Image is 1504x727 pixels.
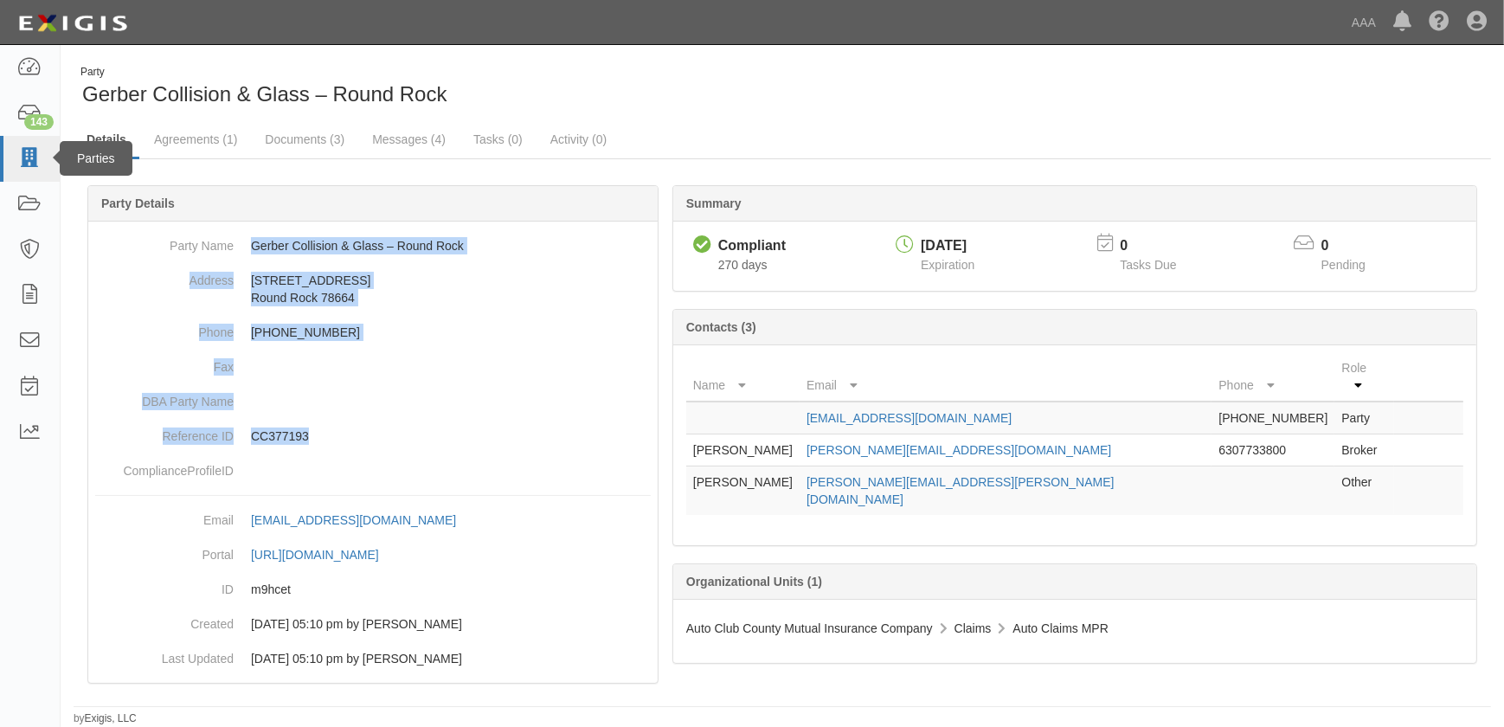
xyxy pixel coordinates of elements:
dd: m9hcet [95,572,651,607]
dt: Created [95,607,234,633]
span: Auto Claims MPR [1012,621,1108,635]
td: Broker [1334,434,1394,466]
a: Tasks (0) [460,122,536,157]
div: Compliant [718,236,786,256]
dd: 12/10/2024 05:10 pm by Benjamin Tully [95,607,651,641]
th: Email [800,352,1212,402]
dd: 12/10/2024 05:10 pm by Benjamin Tully [95,641,651,676]
span: Since 12/13/2024 [718,258,768,272]
a: Documents (3) [252,122,357,157]
a: AAA [1343,5,1385,40]
img: logo-5460c22ac91f19d4615b14bd174203de0afe785f0fc80cf4dbbc73dc1793850b.png [13,8,132,39]
th: Phone [1212,352,1334,402]
b: Contacts (3) [686,320,756,334]
dt: Reference ID [95,419,234,445]
dt: ID [95,572,234,598]
i: Compliant [693,236,711,254]
a: Agreements (1) [141,122,250,157]
b: Organizational Units (1) [686,575,822,589]
small: by [74,711,137,726]
th: Role [1334,352,1394,402]
dt: Address [95,263,234,289]
div: Parties [60,141,132,176]
th: Name [686,352,800,402]
a: [URL][DOMAIN_NAME] [251,548,398,562]
dt: Party Name [95,228,234,254]
td: Other [1334,466,1394,516]
dt: Last Updated [95,641,234,667]
span: Gerber Collision & Glass – Round Rock [82,82,447,106]
a: Activity (0) [537,122,620,157]
i: Help Center - Complianz [1429,12,1449,33]
a: Details [74,122,139,159]
dd: [PHONE_NUMBER] [95,315,651,350]
dt: DBA Party Name [95,384,234,410]
td: 6307733800 [1212,434,1334,466]
td: [PERSON_NAME] [686,466,800,516]
div: Party [80,65,447,80]
span: Tasks Due [1120,258,1176,272]
div: Gerber Collision & Glass – Round Rock [74,65,769,109]
dt: Portal [95,537,234,563]
dt: ComplianceProfileID [95,454,234,479]
p: 0 [1120,236,1198,256]
dt: Phone [95,315,234,341]
a: [PERSON_NAME][EMAIL_ADDRESS][PERSON_NAME][DOMAIN_NAME] [807,475,1115,506]
dt: Fax [95,350,234,376]
td: [PERSON_NAME] [686,434,800,466]
div: [EMAIL_ADDRESS][DOMAIN_NAME] [251,511,456,529]
a: [EMAIL_ADDRESS][DOMAIN_NAME] [251,513,475,527]
span: Expiration [921,258,974,272]
p: CC377193 [251,428,651,445]
a: [EMAIL_ADDRESS][DOMAIN_NAME] [807,411,1012,425]
span: Auto Club County Mutual Insurance Company [686,621,933,635]
td: [PHONE_NUMBER] [1212,402,1334,434]
dd: Gerber Collision & Glass – Round Rock [95,228,651,263]
td: Party [1334,402,1394,434]
span: Pending [1321,258,1366,272]
dt: Email [95,503,234,529]
b: Summary [686,196,742,210]
span: Claims [954,621,992,635]
p: 0 [1321,236,1387,256]
div: [DATE] [921,236,974,256]
a: Exigis, LLC [85,712,137,724]
dd: [STREET_ADDRESS] Round Rock 78664 [95,263,651,315]
a: Messages (4) [359,122,459,157]
div: 143 [24,114,54,130]
b: Party Details [101,196,175,210]
a: [PERSON_NAME][EMAIL_ADDRESS][DOMAIN_NAME] [807,443,1111,457]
